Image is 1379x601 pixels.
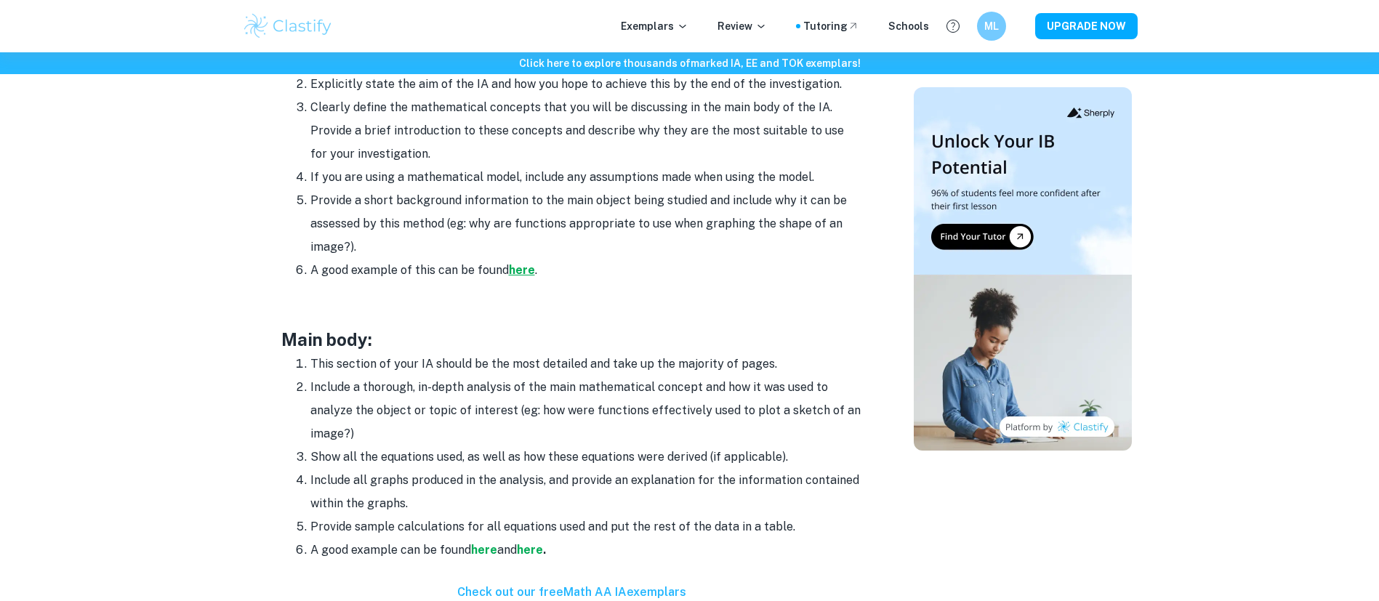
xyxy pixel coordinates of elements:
[941,14,965,39] button: Help and Feedback
[914,87,1132,451] img: Thumbnail
[310,96,863,166] li: Clearly define the mathematical concepts that you will be discussing in the main body of the IA. ...
[543,543,546,557] strong: .
[717,18,767,34] p: Review
[310,73,863,96] li: Explicitly state the aim of the IA and how you hope to achieve this by the end of the investigation.
[281,326,863,352] h3: Main body:
[977,12,1006,41] button: ML
[3,55,1376,71] h6: Click here to explore thousands of marked IA, EE and TOK exemplars !
[310,376,863,445] li: Include a thorough, in-depth analysis of the main mathematical concept and how it was used to ana...
[310,445,863,469] li: Show all the equations used, as well as how these equations were derived (if applicable).
[310,469,863,515] li: Include all graphs produced in the analysis, and provide an explanation for the information conta...
[310,189,863,259] li: Provide a short background information to the main object being studied and include why it can be...
[517,543,543,557] a: here
[242,12,334,41] img: Clastify logo
[310,352,863,376] li: This section of your IA should be the most detailed and take up the majority of pages.
[471,543,497,557] a: here
[888,18,929,34] a: Schools
[509,263,535,277] a: here
[281,584,863,601] h6: Check out our free Math AA IA exemplars
[310,539,863,562] li: A good example can be found and
[310,166,863,189] li: If you are using a mathematical model, include any assumptions made when using the model.
[803,18,859,34] a: Tutoring
[310,515,863,539] li: Provide sample calculations for all equations used and put the rest of the data in a table.
[310,259,863,282] li: A good example of this can be found .
[1035,13,1138,39] button: UPGRADE NOW
[621,18,688,34] p: Exemplars
[983,18,1000,34] h6: ML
